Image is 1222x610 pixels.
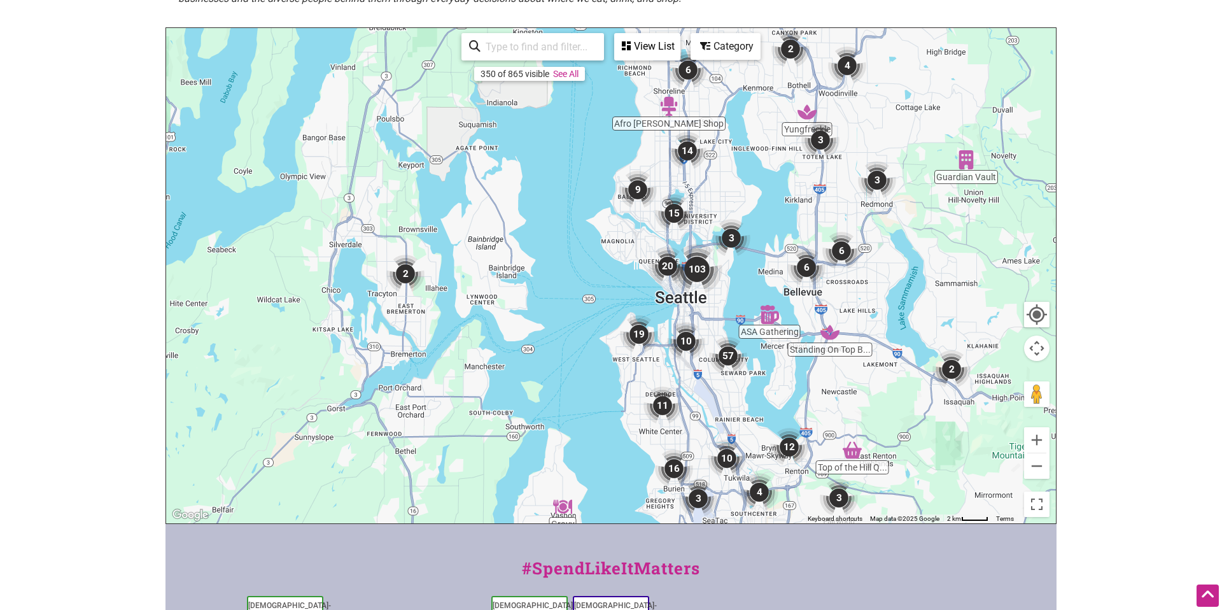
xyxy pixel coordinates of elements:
[649,247,687,285] div: 20
[828,46,866,85] div: 4
[692,34,759,59] div: Category
[740,473,778,511] div: 4
[820,479,858,517] div: 3
[553,497,572,516] div: Gravy
[709,337,747,375] div: 57
[771,30,810,68] div: 2
[770,428,808,466] div: 12
[708,439,746,478] div: 10
[615,34,679,59] div: View List
[1024,453,1050,479] button: Zoom out
[843,441,862,460] div: Top of the Hill Quality Produce and Meat
[620,315,658,353] div: 19
[386,255,425,293] div: 2
[481,69,549,79] div: 350 of 865 visible
[996,515,1014,522] a: Terms (opens in new tab)
[667,322,705,360] div: 10
[957,150,976,169] div: Guardian Vault
[820,323,839,342] div: Standing On Top Barbershop
[553,69,579,79] a: See All
[659,97,678,116] div: Afro Barber Shop
[165,556,1057,593] div: #SpendLikeItMatters
[619,171,657,209] div: 9
[614,33,680,60] div: See a list of the visible businesses
[947,515,961,522] span: 2 km
[1024,381,1050,407] button: Drag Pegman onto the map to open Street View
[787,248,825,287] div: 6
[1024,492,1050,517] button: Toggle fullscreen view
[870,515,939,522] span: Map data ©2025 Google
[822,232,860,270] div: 6
[801,121,839,159] div: 3
[1024,427,1050,453] button: Zoom in
[1197,585,1219,607] div: Scroll Back to Top
[169,507,211,523] img: Google
[808,514,862,523] button: Keyboard shortcuts
[481,34,596,59] input: Type to find and filter...
[691,33,761,60] div: Filter by category
[655,194,693,232] div: 15
[858,161,896,199] div: 3
[797,103,817,122] div: Yungfreckle
[461,33,604,60] div: Type to search and filter
[932,350,971,388] div: 2
[712,219,750,257] div: 3
[655,450,693,488] div: 16
[668,132,706,170] div: 14
[669,51,707,89] div: 6
[169,507,211,523] a: Open this area in Google Maps (opens a new window)
[943,514,992,523] button: Map Scale: 2 km per 39 pixels
[760,305,779,324] div: ASA Gathering
[643,387,682,425] div: 11
[671,244,722,295] div: 103
[1024,336,1050,361] button: Map camera controls
[679,479,717,518] div: 3
[1024,302,1050,327] button: Your Location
